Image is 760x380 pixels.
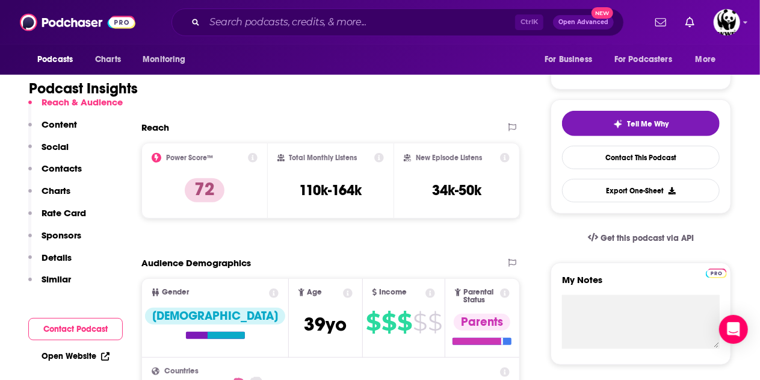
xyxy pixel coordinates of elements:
[428,313,442,332] span: $
[141,257,251,269] h2: Audience Demographics
[29,48,88,71] button: open menu
[545,51,592,68] span: For Business
[185,178,224,202] p: 72
[42,273,71,285] p: Similar
[416,154,482,162] h2: New Episode Listens
[205,13,515,32] input: Search podcasts, credits, & more...
[515,14,543,30] span: Ctrl K
[562,146,720,169] a: Contact This Podcast
[171,8,624,36] div: Search podcasts, credits, & more...
[42,96,123,108] p: Reach & Audience
[28,185,70,207] button: Charts
[578,223,703,253] a: Get this podcast via API
[307,288,322,296] span: Age
[28,141,69,163] button: Social
[28,207,86,229] button: Rate Card
[28,252,72,274] button: Details
[614,51,672,68] span: For Podcasters
[397,313,412,332] span: $
[42,163,82,174] p: Contacts
[95,51,121,68] span: Charts
[304,313,347,336] span: 39 yo
[413,313,427,332] span: $
[562,111,720,136] button: tell me why sparkleTell Me Why
[553,15,614,30] button: Open AdvancedNew
[42,229,81,241] p: Sponsors
[42,351,110,361] a: Open Website
[145,308,285,325] div: [DEMOGRAPHIC_DATA]
[463,288,498,304] span: Parental Status
[379,288,407,296] span: Income
[134,48,201,71] button: open menu
[289,154,357,162] h2: Total Monthly Listens
[432,181,481,199] h3: 34k-50k
[42,141,69,152] p: Social
[28,96,123,119] button: Reach & Audience
[696,51,716,68] span: More
[141,122,169,133] h2: Reach
[299,181,362,199] h3: 110k-164k
[42,207,86,219] p: Rate Card
[536,48,607,71] button: open menu
[592,7,613,19] span: New
[28,119,77,141] button: Content
[42,119,77,130] p: Content
[719,315,748,344] div: Open Intercom Messenger
[28,163,82,185] button: Contacts
[607,48,690,71] button: open menu
[628,119,669,129] span: Tell Me Why
[87,48,128,71] a: Charts
[28,318,123,340] button: Contact Podcast
[28,273,71,296] button: Similar
[20,11,135,34] img: Podchaser - Follow, Share and Rate Podcasts
[164,367,199,375] span: Countries
[650,12,671,33] a: Show notifications dropdown
[558,19,608,25] span: Open Advanced
[714,9,740,36] span: Logged in as MXA_Team
[366,313,380,332] span: $
[601,233,694,243] span: Get this podcast via API
[162,288,189,296] span: Gender
[37,51,73,68] span: Podcasts
[454,314,510,331] div: Parents
[714,9,740,36] button: Show profile menu
[42,252,72,263] p: Details
[562,179,720,202] button: Export One-Sheet
[42,185,70,196] p: Charts
[29,79,138,98] h1: Podcast Insights
[382,313,396,332] span: $
[28,229,81,252] button: Sponsors
[681,12,699,33] a: Show notifications dropdown
[706,269,727,278] img: Podchaser Pro
[562,274,720,295] label: My Notes
[706,267,727,278] a: Pro website
[714,9,740,36] img: User Profile
[143,51,185,68] span: Monitoring
[613,119,623,129] img: tell me why sparkle
[166,154,213,162] h2: Power Score™
[687,48,731,71] button: open menu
